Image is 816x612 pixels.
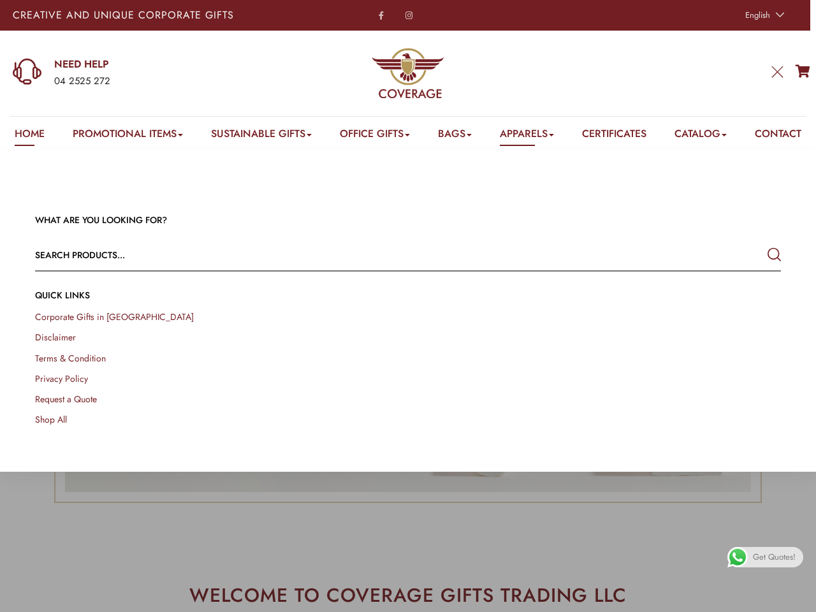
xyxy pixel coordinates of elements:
div: 04 2525 272 [54,73,262,90]
h3: WHAT ARE YOU LOOKING FOR? [35,214,781,227]
a: Privacy Policy [35,372,88,385]
a: Office Gifts [340,126,410,146]
a: NEED HELP [54,57,262,71]
a: Certificates [582,126,646,146]
input: Search products... [35,240,632,270]
a: Bags [438,126,472,146]
a: Corporate Gifts in [GEOGRAPHIC_DATA] [35,310,194,323]
a: Home [15,126,45,146]
a: Terms & Condition [35,352,106,365]
span: English [745,9,770,21]
a: Request a Quote [35,393,97,405]
a: Sustainable Gifts [211,126,312,146]
a: Catalog [674,126,727,146]
h4: QUICK LINKs [35,289,781,302]
a: Shop All [35,413,67,426]
a: Contact [755,126,801,146]
p: Creative and Unique Corporate Gifts [13,10,320,20]
a: English [739,6,788,24]
a: Disclaimer [35,331,76,344]
span: Get Quotes! [753,547,796,567]
a: Promotional Items [73,126,183,146]
a: Apparels [500,126,554,146]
